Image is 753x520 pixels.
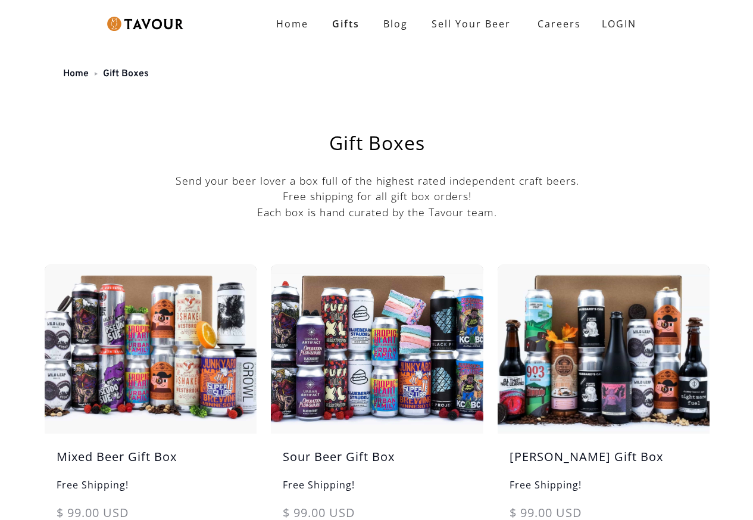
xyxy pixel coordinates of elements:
[538,12,581,36] strong: Careers
[74,133,680,152] h1: Gift Boxes
[271,478,483,504] h6: Free Shipping!
[498,448,710,478] h5: [PERSON_NAME] Gift Box
[103,68,149,80] a: Gift Boxes
[264,12,320,36] a: Home
[420,12,523,36] a: Sell Your Beer
[590,12,648,36] a: LOGIN
[523,7,590,41] a: Careers
[371,12,420,36] a: Blog
[63,68,89,80] a: Home
[45,173,710,220] p: Send your beer lover a box full of the highest rated independent craft beers. Free shipping for a...
[320,12,371,36] a: Gifts
[271,448,483,478] h5: Sour Beer Gift Box
[45,448,257,478] h5: Mixed Beer Gift Box
[498,478,710,504] h6: Free Shipping!
[276,17,308,30] strong: Home
[45,478,257,504] h6: Free Shipping!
